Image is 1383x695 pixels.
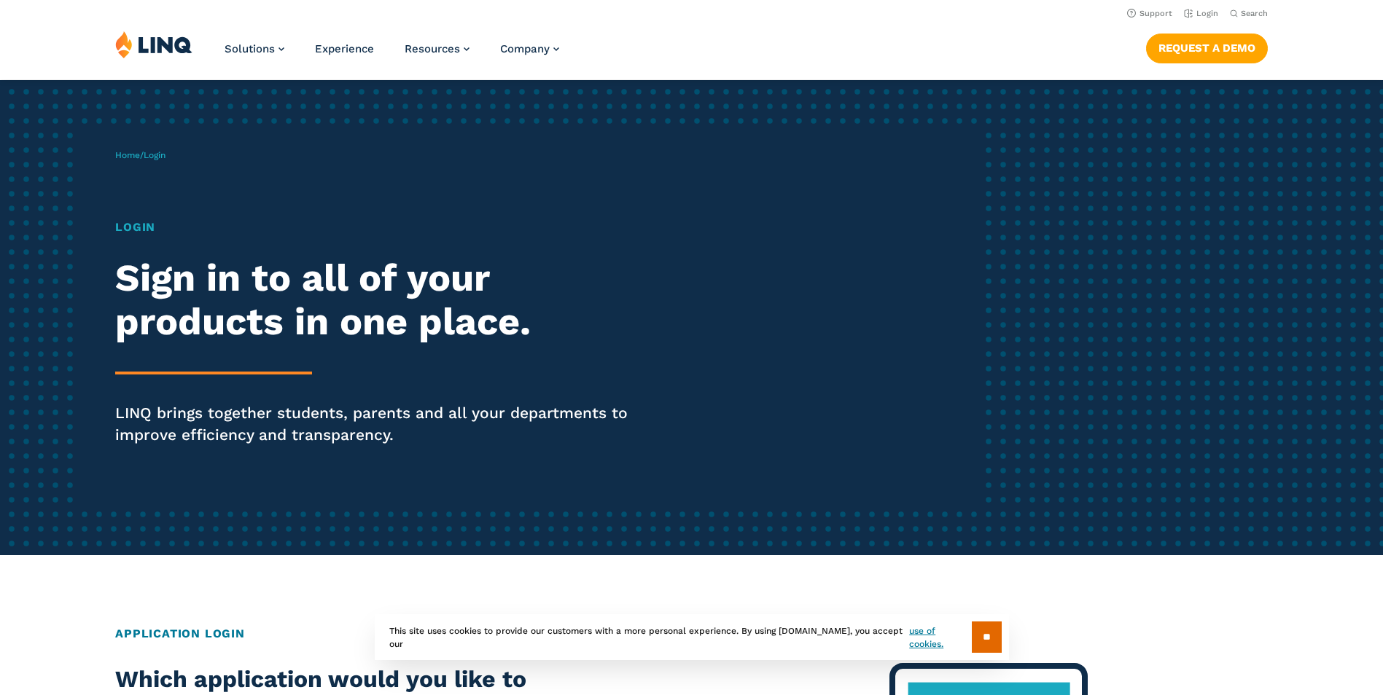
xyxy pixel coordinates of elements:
a: Company [500,42,559,55]
span: Resources [405,42,460,55]
h1: Login [115,219,648,236]
nav: Primary Navigation [225,31,559,79]
a: Request a Demo [1146,34,1268,63]
nav: Button Navigation [1146,31,1268,63]
a: Solutions [225,42,284,55]
button: Open Search Bar [1230,8,1268,19]
a: Home [115,150,140,160]
a: Support [1127,9,1172,18]
h2: Sign in to all of your products in one place. [115,256,648,344]
span: Company [500,42,550,55]
a: Resources [405,42,470,55]
h2: Application Login [115,625,1268,643]
a: Login [1184,9,1218,18]
span: Solutions [225,42,275,55]
a: use of cookies. [909,624,971,651]
img: LINQ | K‑12 Software [115,31,192,58]
a: Experience [315,42,374,55]
span: Login [144,150,165,160]
p: LINQ brings together students, parents and all your departments to improve efficiency and transpa... [115,402,648,446]
span: Search [1241,9,1268,18]
span: / [115,150,165,160]
div: This site uses cookies to provide our customers with a more personal experience. By using [DOMAIN... [375,614,1009,660]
